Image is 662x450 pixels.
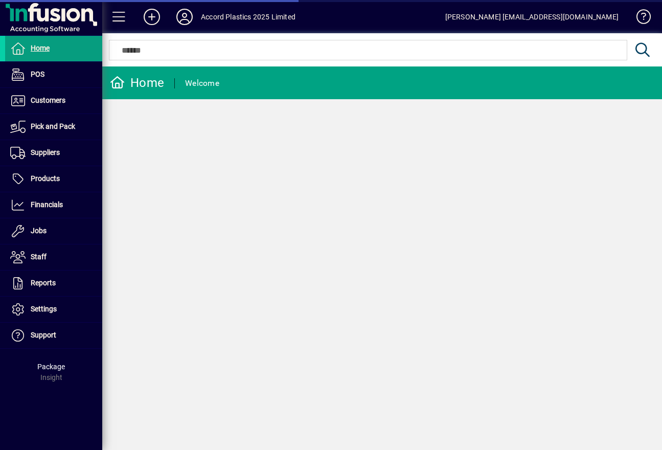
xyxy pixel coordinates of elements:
button: Add [135,8,168,26]
span: Home [31,44,50,52]
div: Home [110,75,164,91]
a: Suppliers [5,140,102,166]
a: Pick and Pack [5,114,102,140]
span: Staff [31,253,47,261]
a: Settings [5,297,102,322]
span: Customers [31,96,65,104]
a: Staff [5,244,102,270]
span: Suppliers [31,148,60,156]
span: Products [31,174,60,183]
a: Customers [5,88,102,114]
a: Reports [5,271,102,296]
a: Financials [5,192,102,218]
a: Support [5,323,102,348]
a: Products [5,166,102,192]
span: POS [31,70,44,78]
a: Jobs [5,218,102,244]
div: Accord Plastics 2025 Limited [201,9,295,25]
div: Welcome [185,75,219,92]
span: Package [37,363,65,371]
span: Financials [31,200,63,209]
span: Settings [31,305,57,313]
span: Support [31,331,56,339]
a: POS [5,62,102,87]
a: Knowledge Base [629,2,649,35]
div: [PERSON_NAME] [EMAIL_ADDRESS][DOMAIN_NAME] [445,9,619,25]
button: Profile [168,8,201,26]
span: Jobs [31,227,47,235]
span: Reports [31,279,56,287]
span: Pick and Pack [31,122,75,130]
